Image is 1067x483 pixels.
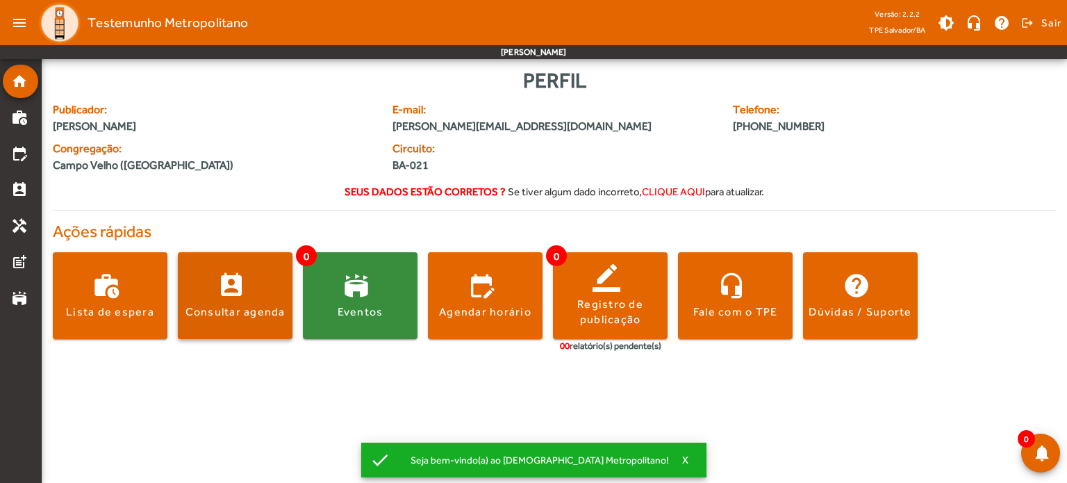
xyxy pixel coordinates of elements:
[553,297,668,328] div: Registro de publicação
[803,252,918,339] button: Dúvidas / Suporte
[345,186,506,197] strong: Seus dados estão corretos ?
[53,140,376,157] span: Congregação:
[53,252,167,339] button: Lista de espera
[693,304,778,320] div: Fale com o TPE
[546,245,567,266] span: 0
[669,454,704,466] button: X
[338,304,383,320] div: Eventos
[560,339,661,353] div: relatório(s) pendente(s)
[869,6,925,23] div: Versão: 2.2.2
[66,304,154,320] div: Lista de espera
[53,118,376,135] span: [PERSON_NAME]
[303,252,417,339] button: Eventos
[392,101,716,118] span: E-mail:
[1041,12,1061,34] span: Sair
[53,65,1056,96] div: Perfil
[53,157,233,174] span: Campo Velho ([GEOGRAPHIC_DATA])
[185,304,286,320] div: Consultar agenda
[809,304,911,320] div: Dúvidas / Suporte
[296,245,317,266] span: 0
[370,450,390,470] mat-icon: check
[1019,13,1061,33] button: Sair
[6,9,33,37] mat-icon: menu
[733,118,971,135] span: [PHONE_NUMBER]
[642,186,705,197] span: clique aqui
[392,157,546,174] span: BA-021
[399,450,669,470] div: Seja bem-vindo(a) ao [DEMOGRAPHIC_DATA] Metropolitano!
[439,304,531,320] div: Agendar horário
[11,145,28,162] mat-icon: edit_calendar
[428,252,543,339] button: Agendar horário
[1018,430,1035,448] span: 0
[33,2,248,44] a: Testemunho Metropolitano
[11,73,28,90] mat-icon: home
[553,252,668,339] button: Registro de publicação
[392,118,716,135] span: [PERSON_NAME][EMAIL_ADDRESS][DOMAIN_NAME]
[508,186,764,197] span: Se tiver algum dado incorreto, para atualizar.
[178,252,292,339] button: Consultar agenda
[11,218,28,234] mat-icon: handyman
[678,252,793,339] button: Fale com o TPE
[88,12,248,34] span: Testemunho Metropolitano
[53,222,1056,242] h4: Ações rápidas
[11,254,28,270] mat-icon: post_add
[11,290,28,306] mat-icon: stadium
[560,341,570,351] span: 00
[39,2,81,44] img: Logo TPE
[11,181,28,198] mat-icon: perm_contact_calendar
[53,101,376,118] span: Publicador:
[869,23,925,37] span: TPE Salvador/BA
[11,109,28,126] mat-icon: work_history
[733,101,971,118] span: Telefone:
[682,454,689,466] span: X
[392,140,546,157] span: Circuito:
